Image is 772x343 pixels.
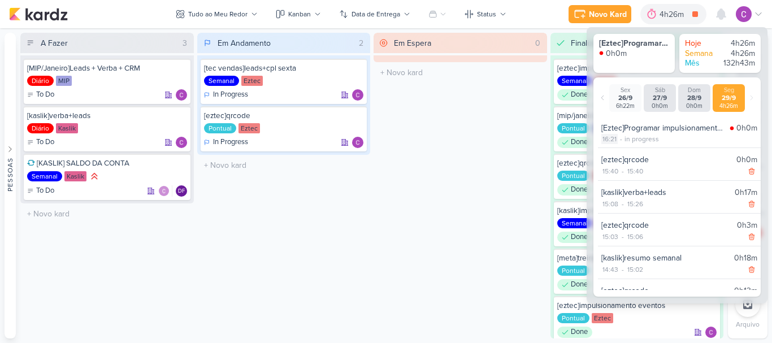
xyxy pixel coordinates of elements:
div: A Fazer [41,37,68,49]
div: [eztec]qrcode [557,158,717,168]
div: - [619,166,626,176]
div: Novo Kard [589,8,627,20]
div: Hoje [685,38,719,49]
div: Colaboradores: Carlos Lima [158,185,172,197]
div: 0h3m [737,219,757,231]
div: 15:08 [601,199,619,209]
p: Done [571,137,588,148]
div: [KASLIK] SALDO DA CONTA [27,158,187,168]
div: Semanal [557,218,592,228]
div: 15:03 [601,232,619,242]
div: in progress [624,134,659,144]
div: Done [557,89,592,101]
div: 2 [354,37,368,49]
div: - [618,134,624,144]
div: To Do [27,185,54,197]
img: Carlos Lima [158,185,170,197]
div: Done [557,137,592,148]
img: kardz.app [9,7,68,21]
div: Semanal [557,76,592,86]
div: Responsável: Carlos Lima [176,137,187,148]
div: In Progress [204,89,248,101]
div: Diego Freitas [176,185,187,197]
div: [kaslik]impulsionamentos [557,206,717,216]
div: 0h0m [646,102,674,110]
div: Sáb [646,86,674,94]
p: To Do [36,89,54,101]
p: In Progress [213,89,248,101]
div: Pessoas [5,157,15,191]
p: Arquivo [736,319,760,329]
div: Responsável: Carlos Lima [352,137,363,148]
div: Pontual [557,171,589,181]
div: Eztec [592,313,613,323]
div: 15:02 [626,264,644,275]
div: 4h26m [721,38,755,49]
div: Responsável: Diego Freitas [176,185,187,197]
div: [kaslik]verba+leads [601,186,730,198]
div: 26/9 [611,94,639,102]
div: To Do [27,89,54,101]
p: To Do [36,137,54,148]
div: [eztec]qrcode [204,111,364,121]
p: Done [571,232,588,243]
div: 0 [531,37,545,49]
div: Semana [685,49,719,59]
div: 15:06 [626,232,644,242]
div: Kaslik [64,171,86,181]
div: 0h0m [606,49,627,59]
button: Pessoas [5,33,16,338]
img: Carlos Lima [352,137,363,148]
button: Novo Kard [569,5,631,23]
div: 15:26 [626,199,644,209]
div: 4h26m [721,49,755,59]
img: tracking [599,51,604,55]
img: Carlos Lima [352,89,363,101]
div: Pontual [557,266,589,276]
div: Semanal [27,171,62,181]
div: Finalizado [571,37,606,49]
input: + Novo kard [199,157,368,173]
div: 0h18m [734,252,757,264]
div: Pontual [204,123,236,133]
div: 14:43 [601,264,619,275]
div: Kaslik [56,123,78,133]
div: Pontual [557,313,589,323]
div: Diário [27,76,54,86]
div: - [619,264,626,275]
div: Semanal [204,76,239,86]
input: + Novo kard [23,206,192,222]
div: 4h26m [715,102,743,110]
p: Done [571,89,588,101]
p: In Progress [213,137,248,148]
div: Done [557,184,592,196]
p: To Do [36,185,54,197]
div: [MIP/Janeiro]Leads + Verba + CRM [27,63,187,73]
img: Carlos Lima [176,137,187,148]
div: Eztec [238,123,260,133]
div: MIP [56,76,72,86]
div: [Eztec]Programar impulsionamento (ez, fit casa, tec vendas) [599,38,669,49]
img: Carlos Lima [736,6,752,22]
input: + Novo kard [376,64,545,81]
div: Pontual [557,123,589,133]
div: Done [557,232,592,243]
div: [tec vendas]leads+cpl sexta [204,63,364,73]
div: 27/9 [646,94,674,102]
div: 0h0m [736,154,757,166]
div: Responsável: Carlos Lima [352,89,363,101]
p: Done [571,327,588,338]
p: Done [571,279,588,290]
div: [mip/janeiro]criativos [557,111,717,121]
div: - [619,199,626,209]
div: Done [557,327,592,338]
img: tracking [730,126,734,131]
div: [meta]treinamento [557,253,717,263]
div: [eztec]qrcode [601,285,730,297]
div: 28/9 [680,94,708,102]
div: [eztec]qrcode [601,219,732,231]
div: 29/9 [715,94,743,102]
div: [Eztec]Programar impulsionamento (ez, fit casa, tec vendas) [601,122,725,134]
div: Sex [611,86,639,94]
div: [eztec]impulsionamentos [557,63,717,73]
